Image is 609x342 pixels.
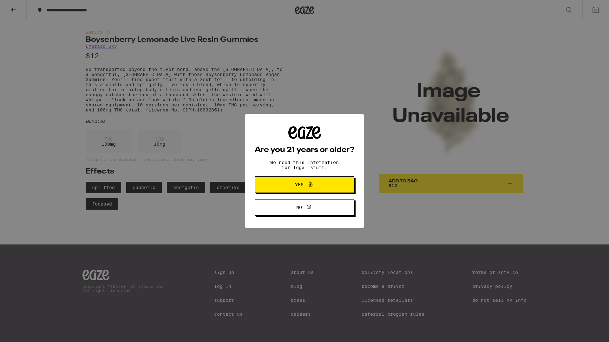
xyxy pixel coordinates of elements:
button: No [255,199,354,216]
button: Yes [255,176,354,193]
span: No [296,205,302,210]
span: Yes [295,182,304,187]
h2: Are you 21 years or older? [255,146,354,154]
p: We need this information for legal stuff. [265,160,344,170]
